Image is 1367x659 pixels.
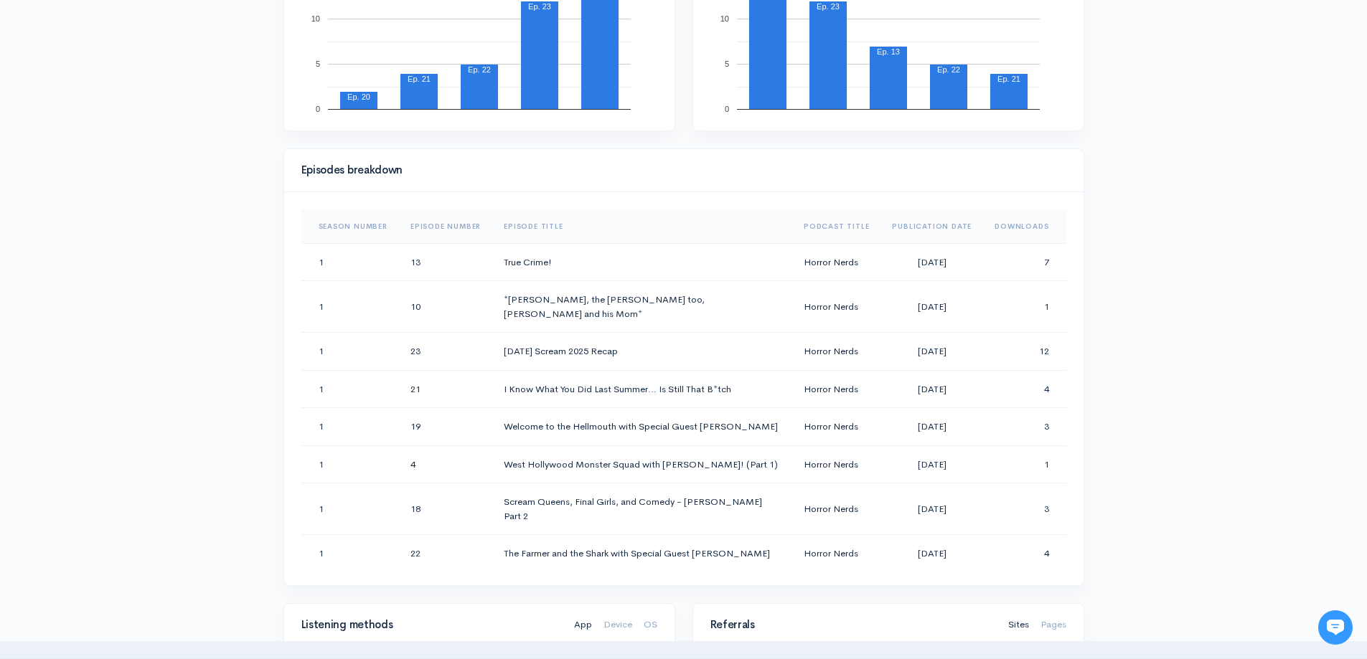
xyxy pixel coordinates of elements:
td: Welcome to the Hellmouth with Special Guest [PERSON_NAME] [492,408,792,446]
th: Sort column [301,209,399,244]
text: Ep. 22 [937,65,960,74]
td: 1 [301,281,399,333]
text: Ep. 13 [877,47,900,56]
td: 18 [399,483,492,535]
h1: Hi 👋 [22,70,266,93]
th: Sort column [983,209,1066,244]
td: 12 [983,333,1066,371]
td: Horror Nerds [792,483,880,535]
h4: Referrals [710,619,991,631]
a: App [574,603,592,647]
input: Search articles [42,270,256,298]
td: Scream Queens, Final Girls, and Comedy - [PERSON_NAME] Part 2 [492,483,792,535]
span: New conversation [93,199,172,210]
text: 10 [311,14,319,23]
th: Sort column [880,209,983,244]
td: [DATE] [880,445,983,483]
text: 5 [315,60,319,68]
td: *[PERSON_NAME], the [PERSON_NAME] too, [PERSON_NAME] and his Mom* [492,281,792,333]
a: OS [644,603,657,647]
td: 4 [983,370,1066,408]
td: 1 [301,370,399,408]
text: 0 [724,105,728,113]
th: Sort column [399,209,492,244]
td: 4 [399,445,492,483]
td: [DATE] [880,370,983,408]
text: 10 [720,14,728,23]
td: West Hollywood Monster Squad with [PERSON_NAME]! (Part 1) [492,445,792,483]
td: [DATE] [880,535,983,573]
td: 21 [399,370,492,408]
td: 13 [399,243,492,281]
text: Ep. 21 [408,75,431,83]
td: 1 [301,408,399,446]
text: Ep. 20 [347,93,370,101]
td: Horror Nerds [792,370,880,408]
h4: Listening methods [301,619,557,631]
td: 1 [301,445,399,483]
td: [DATE] Scream 2025 Recap [492,333,792,371]
a: Sites [1008,603,1029,647]
td: 1 [301,483,399,535]
iframe: gist-messenger-bubble-iframe [1318,610,1353,645]
text: Ep. 21 [997,75,1020,83]
td: The Farmer and the Shark with Special Guest [PERSON_NAME] [492,535,792,573]
text: Ep. 22 [468,65,491,74]
td: 4 [983,535,1066,573]
td: Horror Nerds [792,333,880,371]
td: I Know What You Did Last Summer… Is Still That B*tch [492,370,792,408]
td: 1 [983,281,1066,333]
text: Ep. 23 [817,2,840,11]
td: 23 [399,333,492,371]
td: [DATE] [880,243,983,281]
button: New conversation [22,190,265,219]
td: 10 [399,281,492,333]
td: [DATE] [880,408,983,446]
a: Device [603,603,632,647]
th: Sort column [792,209,880,244]
td: Horror Nerds [792,535,880,573]
td: Horror Nerds [792,281,880,333]
a: Pages [1040,603,1066,647]
td: Horror Nerds [792,445,880,483]
td: Horror Nerds [792,243,880,281]
td: 3 [983,408,1066,446]
h4: Episodes breakdown [301,164,1058,176]
td: [DATE] [880,281,983,333]
text: 0 [315,105,319,113]
th: Sort column [492,209,792,244]
td: 1 [301,243,399,281]
text: 5 [724,60,728,68]
h2: Just let us know if you need anything and we'll be happy to help! 🙂 [22,95,266,164]
td: 22 [399,535,492,573]
td: 19 [399,408,492,446]
td: 1 [983,445,1066,483]
td: [DATE] [880,333,983,371]
td: 3 [983,483,1066,535]
td: 1 [301,535,399,573]
td: 1 [301,333,399,371]
td: True Crime! [492,243,792,281]
p: Find an answer quickly [19,246,268,263]
td: 7 [983,243,1066,281]
td: [DATE] [880,483,983,535]
td: Horror Nerds [792,408,880,446]
text: Ep. 23 [528,2,551,11]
